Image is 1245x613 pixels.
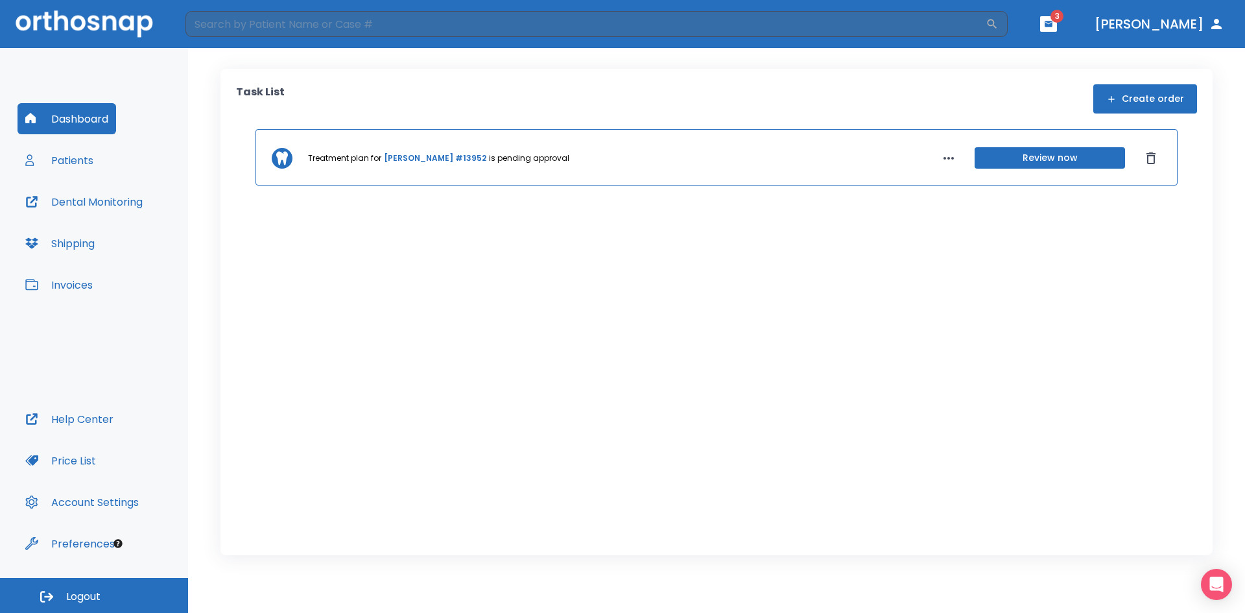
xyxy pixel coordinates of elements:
[975,147,1125,169] button: Review now
[185,11,986,37] input: Search by Patient Name or Case #
[18,528,123,559] button: Preferences
[1050,10,1063,23] span: 3
[18,145,101,176] button: Patients
[1093,84,1197,114] button: Create order
[236,84,285,114] p: Task List
[66,590,101,604] span: Logout
[384,152,486,164] a: [PERSON_NAME] #13952
[18,269,101,300] button: Invoices
[1201,569,1232,600] div: Open Intercom Messenger
[18,228,102,259] button: Shipping
[18,445,104,476] button: Price List
[1089,12,1229,36] button: [PERSON_NAME]
[16,10,153,37] img: Orthosnap
[489,152,569,164] p: is pending approval
[308,152,381,164] p: Treatment plan for
[18,186,150,217] button: Dental Monitoring
[112,538,124,549] div: Tooltip anchor
[18,487,147,518] button: Account Settings
[18,403,121,435] button: Help Center
[1141,148,1161,169] button: Dismiss
[18,103,116,134] button: Dashboard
